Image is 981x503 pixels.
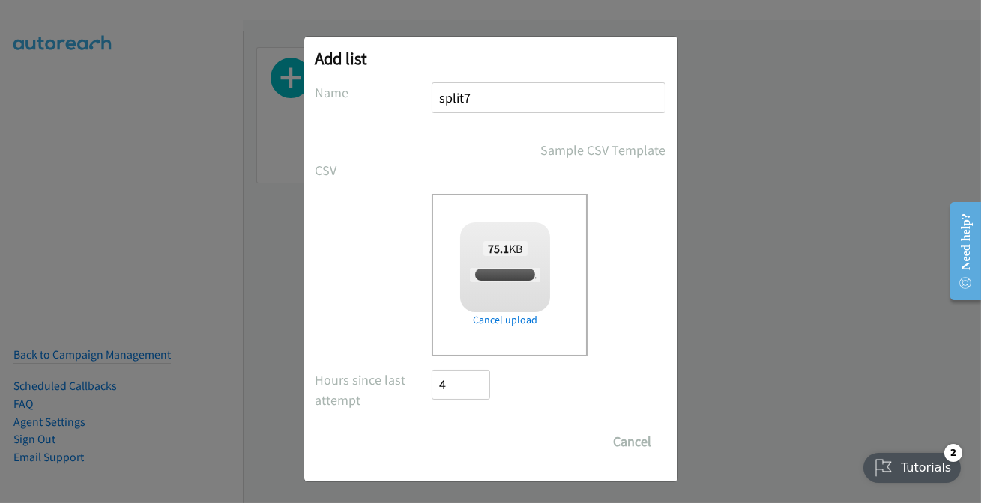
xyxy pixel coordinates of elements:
[316,370,432,410] label: Hours since last attempt
[316,82,432,103] label: Name
[316,48,666,69] h2: Add list
[470,268,578,282] span: report1756273378666.csv
[541,140,666,160] a: Sample CSV Template
[854,438,970,492] iframe: Checklist
[483,241,528,256] span: KB
[460,312,550,328] a: Cancel upload
[488,241,509,256] strong: 75.1
[600,427,666,457] button: Cancel
[316,160,432,180] label: CSV
[938,192,981,311] iframe: Resource Center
